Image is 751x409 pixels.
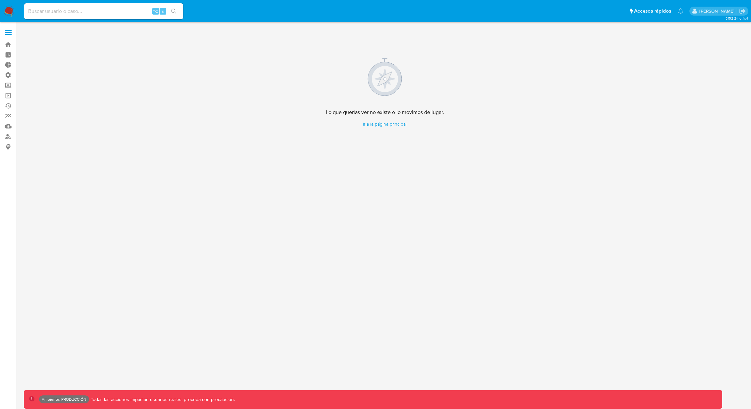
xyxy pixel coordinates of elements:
span: s [162,8,164,14]
p: Todas las acciones impactan usuarios reales, proceda con precaución. [89,396,235,403]
span: Accesos rápidos [634,8,671,15]
a: Ir a la página principal [326,121,444,127]
input: Buscar usuario o caso... [24,7,183,16]
p: leandrojossue.ramirez@mercadolibre.com.co [699,8,737,14]
a: Salir [739,8,746,15]
span: ⌥ [153,8,158,14]
p: Ambiente: PRODUCCIÓN [42,398,86,401]
h4: Lo que querías ver no existe o lo movimos de lugar. [326,109,444,116]
button: search-icon [167,7,180,16]
a: Notificaciones [678,8,683,14]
